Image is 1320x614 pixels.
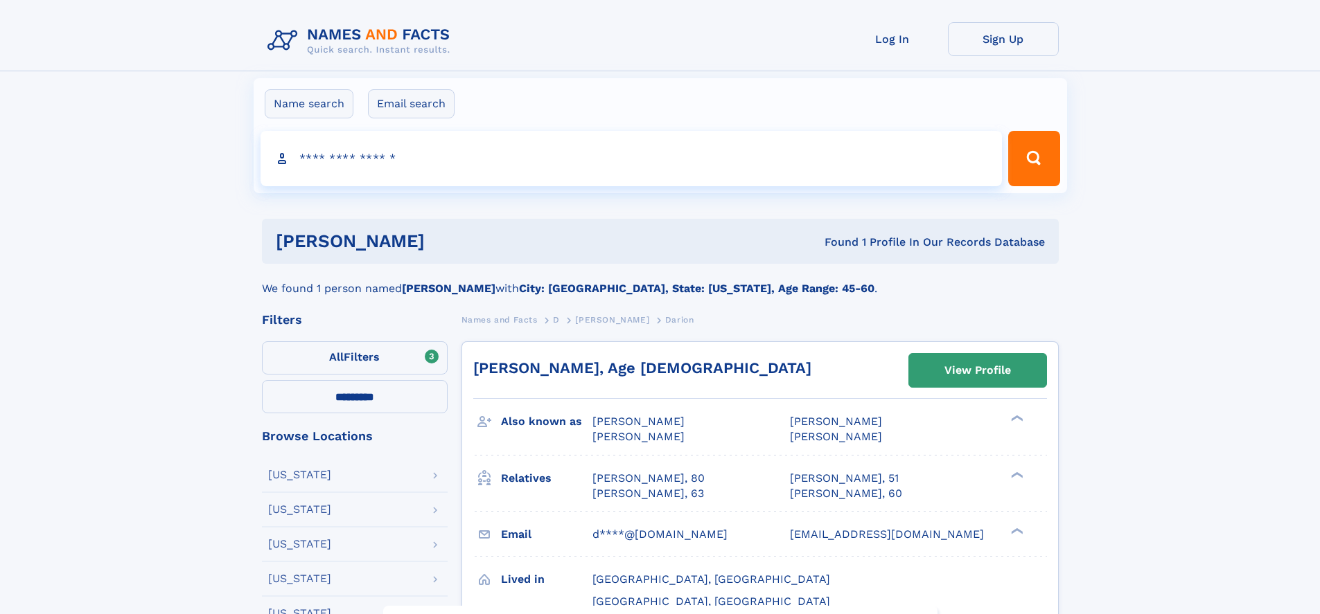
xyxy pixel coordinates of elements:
[276,233,625,250] h1: [PERSON_NAME]
[790,415,882,428] span: [PERSON_NAME]
[261,131,1003,186] input: search input
[268,469,331,480] div: [US_STATE]
[575,311,649,328] a: [PERSON_NAME]
[402,282,495,295] b: [PERSON_NAME]
[790,486,902,501] a: [PERSON_NAME], 60
[592,471,705,486] a: [PERSON_NAME], 80
[262,264,1059,297] div: We found 1 person named with .
[473,359,811,377] a: [PERSON_NAME], Age [DEMOGRAPHIC_DATA]
[501,568,592,591] h3: Lived in
[262,341,448,374] label: Filters
[262,430,448,442] div: Browse Locations
[592,430,685,443] span: [PERSON_NAME]
[501,467,592,490] h3: Relatives
[624,235,1045,250] div: Found 1 Profile In Our Records Database
[368,89,455,118] label: Email search
[575,315,649,325] span: [PERSON_NAME]
[592,415,685,428] span: [PERSON_NAME]
[592,572,830,586] span: [GEOGRAPHIC_DATA], [GEOGRAPHIC_DATA]
[948,22,1059,56] a: Sign Up
[262,314,448,326] div: Filters
[501,410,592,433] h3: Also known as
[1008,131,1059,186] button: Search Button
[944,354,1011,386] div: View Profile
[268,539,331,550] div: [US_STATE]
[592,595,830,608] span: [GEOGRAPHIC_DATA], [GEOGRAPHIC_DATA]
[519,282,874,295] b: City: [GEOGRAPHIC_DATA], State: [US_STATE], Age Range: 45-60
[553,315,560,325] span: D
[461,311,538,328] a: Names and Facts
[268,504,331,515] div: [US_STATE]
[553,311,560,328] a: D
[909,354,1046,387] a: View Profile
[790,471,899,486] a: [PERSON_NAME], 51
[592,486,704,501] a: [PERSON_NAME], 63
[1007,470,1024,479] div: ❯
[1007,526,1024,535] div: ❯
[837,22,948,56] a: Log In
[262,22,461,60] img: Logo Names and Facts
[790,430,882,443] span: [PERSON_NAME]
[329,350,344,363] span: All
[265,89,353,118] label: Name search
[501,523,592,546] h3: Email
[1007,414,1024,423] div: ❯
[665,315,694,325] span: Darion
[790,527,984,541] span: [EMAIL_ADDRESS][DOMAIN_NAME]
[268,573,331,584] div: [US_STATE]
